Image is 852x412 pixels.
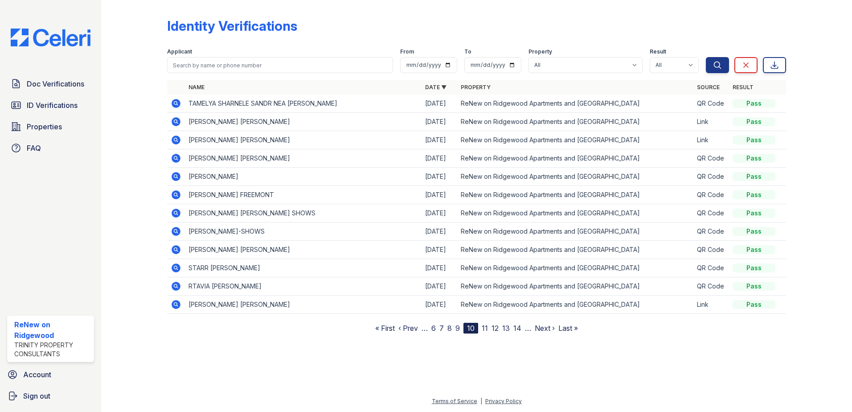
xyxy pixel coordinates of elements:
a: ID Verifications [7,96,94,114]
div: ReNew on Ridgewood [14,319,90,341]
div: Pass [733,154,775,163]
td: [PERSON_NAME] [185,168,422,186]
td: [DATE] [422,296,457,314]
a: 12 [492,324,499,333]
td: QR Code [693,168,729,186]
td: QR Code [693,241,729,259]
td: [DATE] [422,204,457,222]
td: Link [693,113,729,131]
td: [DATE] [422,259,457,277]
div: Identity Verifications [167,18,297,34]
span: FAQ [27,143,41,153]
a: Sign out [4,387,98,405]
td: [PERSON_NAME] [PERSON_NAME] [185,149,422,168]
label: To [464,48,471,55]
label: Applicant [167,48,192,55]
a: 13 [502,324,510,333]
a: Account [4,366,98,383]
td: Link [693,296,729,314]
td: QR Code [693,259,729,277]
td: [DATE] [422,222,457,241]
td: ReNew on Ridgewood Apartments and [GEOGRAPHIC_DATA] [457,95,694,113]
span: Sign out [23,391,50,401]
label: From [400,48,414,55]
td: [PERSON_NAME] [PERSON_NAME] [185,241,422,259]
td: [DATE] [422,241,457,259]
a: ‹ Prev [398,324,418,333]
div: Pass [733,117,775,126]
td: [DATE] [422,95,457,113]
div: Pass [733,282,775,291]
td: [DATE] [422,131,457,149]
td: ReNew on Ridgewood Apartments and [GEOGRAPHIC_DATA] [457,113,694,131]
td: ReNew on Ridgewood Apartments and [GEOGRAPHIC_DATA] [457,277,694,296]
a: 14 [513,324,521,333]
span: Account [23,369,51,380]
a: Properties [7,118,94,136]
a: FAQ [7,139,94,157]
img: CE_Logo_Blue-a8612792a0a2168367f1c8372b55b34899dd931a85d93a1a3d3e32e68fde9ad4.png [4,29,98,46]
span: Doc Verifications [27,78,84,89]
a: Doc Verifications [7,75,94,93]
td: ReNew on Ridgewood Apartments and [GEOGRAPHIC_DATA] [457,168,694,186]
td: [DATE] [422,277,457,296]
a: Date ▼ [425,84,446,91]
label: Property [528,48,552,55]
span: Properties [27,121,62,132]
span: … [422,323,428,334]
td: ReNew on Ridgewood Apartments and [GEOGRAPHIC_DATA] [457,186,694,204]
a: Result [733,84,754,91]
td: [PERSON_NAME]-SHOWS [185,222,422,241]
td: QR Code [693,277,729,296]
span: ID Verifications [27,100,78,111]
div: Pass [733,190,775,199]
a: 7 [439,324,444,333]
div: Trinity Property Consultants [14,341,90,358]
a: Property [461,84,491,91]
div: | [480,398,482,404]
a: Name [188,84,205,91]
div: Pass [733,264,775,272]
a: 6 [431,324,436,333]
a: 9 [455,324,460,333]
td: [PERSON_NAME] [PERSON_NAME] [185,131,422,149]
a: Terms of Service [432,398,477,404]
td: ReNew on Ridgewood Apartments and [GEOGRAPHIC_DATA] [457,296,694,314]
div: Pass [733,227,775,236]
td: [DATE] [422,113,457,131]
td: ReNew on Ridgewood Apartments and [GEOGRAPHIC_DATA] [457,241,694,259]
td: ReNew on Ridgewood Apartments and [GEOGRAPHIC_DATA] [457,259,694,277]
a: Privacy Policy [485,398,522,404]
div: 10 [463,323,478,334]
div: Pass [733,172,775,181]
div: Pass [733,209,775,218]
td: TAMELYA SHARNELE SANDR NEA [PERSON_NAME] [185,95,422,113]
td: ReNew on Ridgewood Apartments and [GEOGRAPHIC_DATA] [457,149,694,168]
td: QR Code [693,149,729,168]
div: Pass [733,136,775,144]
td: STARR [PERSON_NAME] [185,259,422,277]
td: QR Code [693,186,729,204]
div: Pass [733,99,775,108]
td: [DATE] [422,186,457,204]
td: QR Code [693,95,729,113]
a: Next › [535,324,555,333]
td: ReNew on Ridgewood Apartments and [GEOGRAPHIC_DATA] [457,204,694,222]
span: … [525,323,531,334]
td: [PERSON_NAME] [PERSON_NAME] [185,296,422,314]
td: [DATE] [422,149,457,168]
input: Search by name or phone number [167,57,393,73]
div: Pass [733,245,775,254]
td: ReNew on Ridgewood Apartments and [GEOGRAPHIC_DATA] [457,131,694,149]
td: [PERSON_NAME] FREEMONT [185,186,422,204]
td: Link [693,131,729,149]
a: 11 [482,324,488,333]
td: RTAVIA [PERSON_NAME] [185,277,422,296]
td: [PERSON_NAME] [PERSON_NAME] [185,113,422,131]
td: [PERSON_NAME] [PERSON_NAME] SHOWS [185,204,422,222]
td: QR Code [693,204,729,222]
td: [DATE] [422,168,457,186]
a: 8 [447,324,452,333]
td: ReNew on Ridgewood Apartments and [GEOGRAPHIC_DATA] [457,222,694,241]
